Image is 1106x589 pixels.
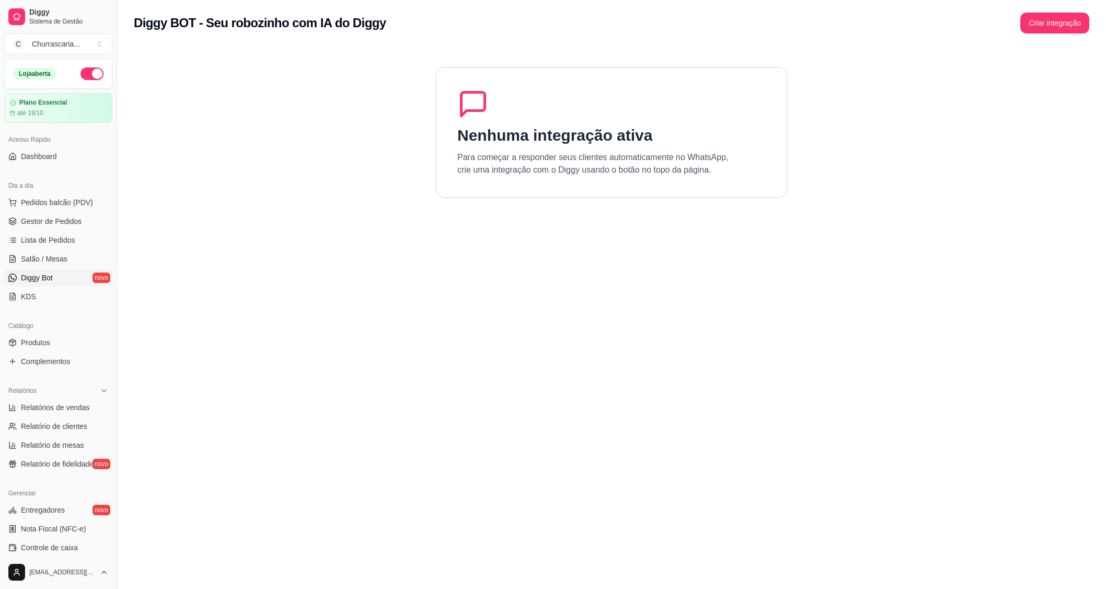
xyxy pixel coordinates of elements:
[4,33,112,54] button: Select a team
[8,387,37,395] span: Relatórios
[21,402,90,413] span: Relatórios de vendas
[4,194,112,211] button: Pedidos balcão (PDV)
[4,353,112,370] a: Complementos
[457,126,652,145] h1: Nenhuma integração ativa
[4,131,112,148] div: Acesso Rápido
[21,273,53,283] span: Diggy Bot
[4,269,112,286] a: Diggy Botnovo
[21,505,65,515] span: Entregadores
[32,39,80,49] div: Churrascaria ...
[80,67,103,80] button: Alterar Status
[4,232,112,248] a: Lista de Pedidos
[4,334,112,351] a: Produtos
[21,421,87,432] span: Relatório de clientes
[21,197,93,208] span: Pedidos balcão (PDV)
[21,235,75,245] span: Lista de Pedidos
[21,216,82,226] span: Gestor de Pedidos
[21,356,70,367] span: Complementos
[4,177,112,194] div: Dia a dia
[4,560,112,585] button: [EMAIL_ADDRESS][DOMAIN_NAME]
[4,485,112,502] div: Gerenciar
[4,502,112,518] a: Entregadoresnovo
[4,456,112,472] a: Relatório de fidelidadenovo
[4,251,112,267] a: Salão / Mesas
[4,4,112,29] a: DiggySistema de Gestão
[4,520,112,537] a: Nota Fiscal (NFC-e)
[4,437,112,454] a: Relatório de mesas
[4,213,112,230] a: Gestor de Pedidos
[21,291,36,302] span: KDS
[29,568,96,576] span: [EMAIL_ADDRESS][DOMAIN_NAME]
[457,151,729,176] p: Para começar a responder seus clientes automaticamente no WhatsApp, crie uma integração com o Dig...
[21,524,86,534] span: Nota Fiscal (NFC-e)
[134,15,386,31] h2: Diggy BOT - Seu robozinho com IA do Diggy
[29,17,108,26] span: Sistema de Gestão
[13,68,56,80] div: Loja aberta
[21,337,50,348] span: Produtos
[4,93,112,123] a: Plano Essencialaté 19/10
[21,542,78,553] span: Controle de caixa
[21,151,57,162] span: Dashboard
[19,99,67,107] article: Plano Essencial
[4,418,112,435] a: Relatório de clientes
[4,318,112,334] div: Catálogo
[1020,13,1089,33] button: Criar integração
[29,8,108,17] span: Diggy
[4,148,112,165] a: Dashboard
[17,109,43,117] article: até 19/10
[21,440,84,450] span: Relatório de mesas
[4,399,112,416] a: Relatórios de vendas
[21,459,94,469] span: Relatório de fidelidade
[4,539,112,556] a: Controle de caixa
[13,39,24,49] span: C
[21,254,67,264] span: Salão / Mesas
[4,288,112,305] a: KDS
